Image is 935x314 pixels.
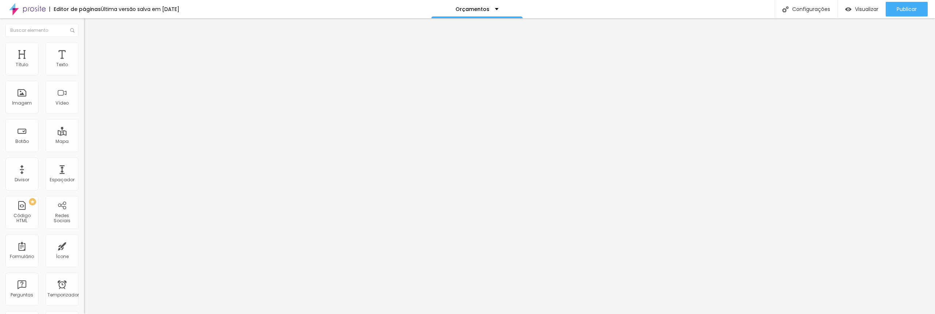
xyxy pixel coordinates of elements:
font: Editor de páginas [54,5,101,13]
button: Visualizar [838,2,886,16]
font: Ícone [56,253,69,260]
img: Ícone [70,28,75,33]
font: Vídeo [56,100,69,106]
font: Publicar [897,5,917,13]
font: Orçamentos [455,5,489,13]
font: Código HTML [14,212,31,224]
iframe: Editor [84,18,935,314]
font: Perguntas [11,292,33,298]
font: Formulário [10,253,34,260]
font: Botão [15,138,29,144]
font: Última versão salva em [DATE] [101,5,179,13]
font: Redes Sociais [54,212,70,224]
input: Buscar elemento [5,24,79,37]
font: Espaçador [50,177,75,183]
font: Divisor [15,177,29,183]
img: view-1.svg [845,6,851,12]
font: Texto [56,61,68,68]
button: Publicar [886,2,928,16]
img: Ícone [782,6,789,12]
font: Título [16,61,28,68]
font: Visualizar [855,5,878,13]
font: Mapa [56,138,69,144]
font: Configurações [792,5,830,13]
font: Imagem [12,100,32,106]
font: Temporizador [47,292,79,298]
